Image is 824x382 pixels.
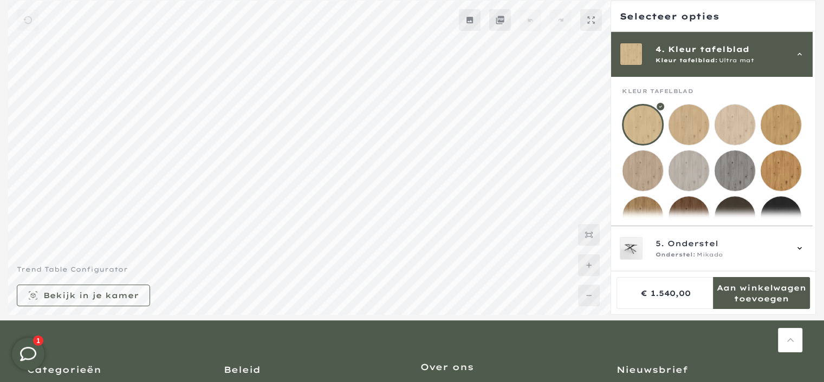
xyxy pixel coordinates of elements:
h3: Nieuwsbrief [617,364,797,376]
h3: Over ons [420,361,601,373]
h3: Beleid [224,364,404,376]
a: Terug naar boven [778,328,802,352]
h3: Categorieën [27,364,207,376]
iframe: toggle-frame [1,327,55,381]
